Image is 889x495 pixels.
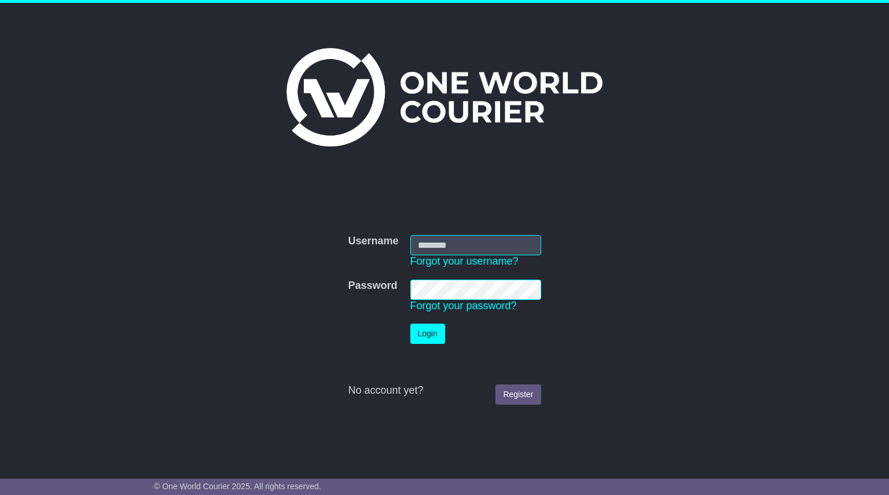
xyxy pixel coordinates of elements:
[410,255,519,267] a: Forgot your username?
[348,384,541,397] div: No account yet?
[286,48,603,146] img: One World
[348,280,397,292] label: Password
[495,384,541,405] a: Register
[410,300,517,311] a: Forgot your password?
[348,235,398,248] label: Username
[410,324,445,344] button: Login
[154,482,321,491] span: © One World Courier 2025. All rights reserved.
